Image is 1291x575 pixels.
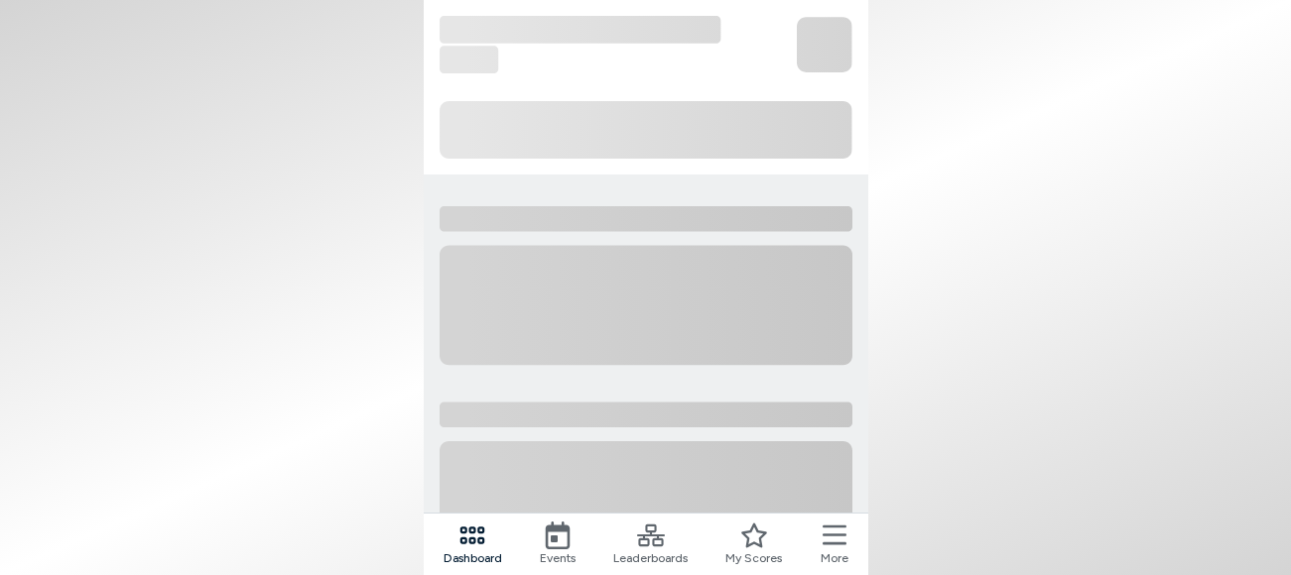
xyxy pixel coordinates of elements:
[821,549,848,567] span: More
[725,521,782,567] a: My Scores
[540,549,576,567] span: Events
[821,521,848,567] button: More
[444,521,502,567] a: Dashboard
[613,549,688,567] span: Leaderboards
[613,521,688,567] a: Leaderboards
[540,521,576,567] a: Events
[444,549,502,567] span: Dashboard
[725,549,782,567] span: My Scores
